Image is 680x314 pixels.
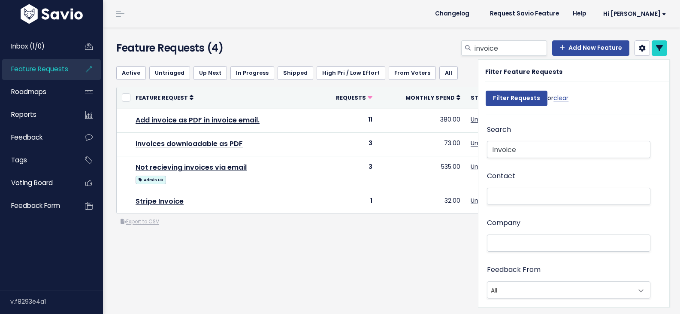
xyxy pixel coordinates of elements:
[378,132,465,156] td: 73.00
[314,156,377,190] td: 3
[11,155,27,165] span: Tags
[11,87,46,96] span: Roadmaps
[405,93,460,102] a: Monthly spend
[2,173,71,193] a: Voting Board
[439,66,458,80] a: All
[486,91,547,106] input: Filter Requests
[2,37,71,56] a: Inbox (1/0)
[2,82,71,102] a: Roadmaps
[378,190,465,213] td: 32.00
[136,162,247,172] a: Not recieving invoices via email
[11,64,68,73] span: Feature Requests
[2,150,71,170] a: Tags
[149,66,190,80] a: Untriaged
[471,139,500,147] a: Untriaged
[486,86,568,115] div: or
[336,94,366,101] span: Requests
[471,93,499,102] a: Status
[405,94,455,101] span: Monthly spend
[471,94,494,101] span: Status
[603,11,666,17] span: Hi [PERSON_NAME]
[314,190,377,213] td: 1
[136,115,260,125] a: Add invoice as PDF in invoice email.
[317,66,385,80] a: High Pri / Low Effort
[483,7,566,20] a: Request Savio Feature
[378,109,465,132] td: 380.00
[471,162,500,171] a: Untriaged
[136,94,188,101] span: Feature Request
[487,141,650,158] input: Search Features
[487,282,633,298] span: All
[378,156,465,190] td: 535.00
[2,196,71,216] a: Feedback form
[2,59,71,79] a: Feature Requests
[11,42,45,51] span: Inbox (1/0)
[593,7,673,21] a: Hi [PERSON_NAME]
[278,66,313,80] a: Shipped
[487,217,520,229] label: Company
[193,66,227,80] a: Up Next
[136,93,193,102] a: Feature Request
[314,109,377,132] td: 11
[471,115,500,124] a: Untriaged
[11,133,42,142] span: Feedback
[230,66,274,80] a: In Progress
[2,128,71,147] a: Feedback
[471,196,500,205] a: Untriaged
[11,178,53,187] span: Voting Board
[336,93,372,102] a: Requests
[487,264,541,276] label: Feedback From
[485,67,562,76] strong: Filter Feature Requests
[116,40,291,56] h4: Feature Requests (4)
[566,7,593,20] a: Help
[10,290,103,313] div: v.f8293e4a1
[552,40,629,56] a: Add New Feature
[474,40,547,56] input: Search features...
[487,124,511,136] label: Search
[553,94,568,102] a: clear
[136,139,243,149] a: Invoices downloadable as PDF
[487,170,515,183] label: Contact
[11,110,36,119] span: Reports
[136,196,184,206] a: Stripe Invoice
[314,132,377,156] td: 3
[18,4,85,24] img: logo-white.9d6f32f41409.svg
[487,281,650,299] span: All
[11,201,60,210] span: Feedback form
[389,66,436,80] a: From Voters
[136,176,166,184] span: Admin UX
[116,66,146,80] a: Active
[136,174,166,185] a: Admin UX
[2,105,71,125] a: Reports
[116,66,667,80] ul: Filter feature requests
[435,11,469,17] span: Changelog
[121,218,159,225] a: Export to CSV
